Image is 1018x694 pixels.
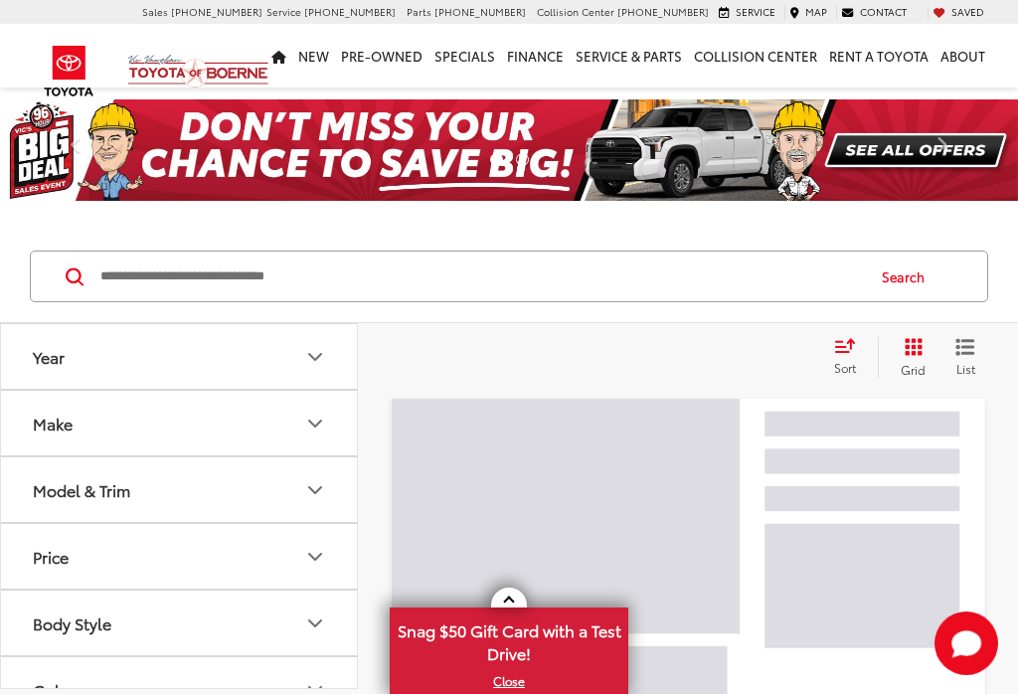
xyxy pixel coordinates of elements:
input: Search by Make, Model, or Keyword [98,253,863,300]
span: Sales [142,4,168,19]
a: Service [714,5,780,19]
button: Select sort value [824,337,878,377]
a: Pre-Owned [335,24,428,87]
a: Home [265,24,292,87]
a: Rent a Toyota [823,24,934,87]
span: Saved [951,4,984,19]
button: Model & TrimModel & Trim [1,457,359,522]
a: Service & Parts: Opens in a new tab [570,24,688,87]
div: Price [33,547,69,566]
div: Make [33,414,73,433]
span: [PHONE_NUMBER] [171,4,262,19]
div: Body Style [303,611,327,635]
div: Year [33,347,65,366]
div: Price [303,545,327,569]
button: Grid View [878,337,940,377]
span: Service [736,4,775,19]
div: Make [303,412,327,435]
button: Body StyleBody Style [1,591,359,655]
span: Map [805,4,827,19]
span: Snag $50 Gift Card with a Test Drive! [392,609,626,670]
button: Search [863,252,953,301]
button: List View [940,337,990,377]
button: PricePrice [1,524,359,589]
span: Service [266,4,301,19]
a: New [292,24,335,87]
img: Vic Vaughan Toyota of Boerne [127,54,269,88]
a: Finance [501,24,570,87]
svg: Start Chat [934,611,998,675]
span: Grid [901,361,926,378]
span: [PHONE_NUMBER] [434,4,526,19]
span: Collision Center [537,4,614,19]
span: [PHONE_NUMBER] [304,4,396,19]
a: About [934,24,991,87]
button: Toggle Chat Window [934,611,998,675]
a: My Saved Vehicles [928,5,989,19]
div: Model & Trim [303,478,327,502]
span: Contact [860,4,907,19]
button: YearYear [1,324,359,389]
span: List [955,360,975,377]
div: Year [303,345,327,369]
div: Body Style [33,613,111,632]
a: Map [784,5,832,19]
a: Specials [428,24,501,87]
button: MakeMake [1,391,359,455]
span: Sort [834,359,856,376]
div: Model & Trim [33,480,130,499]
span: Parts [407,4,431,19]
span: [PHONE_NUMBER] [617,4,709,19]
a: Collision Center [688,24,823,87]
a: Contact [836,5,912,19]
img: Toyota [32,39,106,103]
